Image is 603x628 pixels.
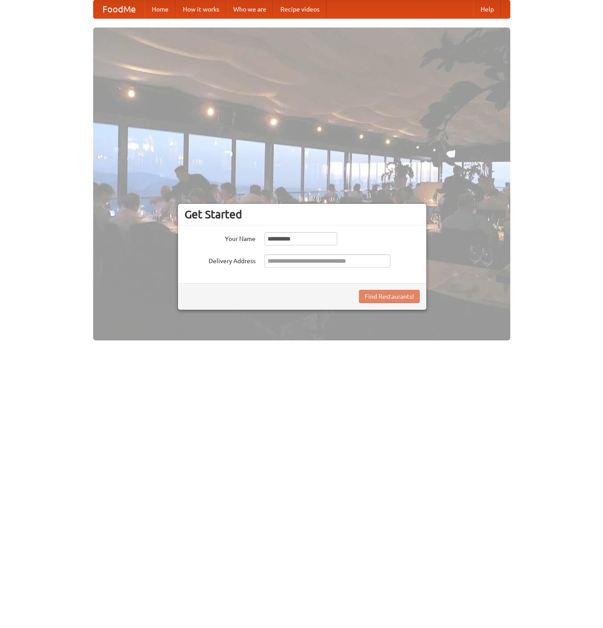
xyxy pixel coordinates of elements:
[94,0,145,18] a: FoodMe
[185,232,256,243] label: Your Name
[359,290,420,303] button: Find Restaurants!
[176,0,226,18] a: How it works
[473,0,501,18] a: Help
[273,0,327,18] a: Recipe videos
[185,208,420,221] h3: Get Started
[185,254,256,265] label: Delivery Address
[226,0,273,18] a: Who we are
[145,0,176,18] a: Home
